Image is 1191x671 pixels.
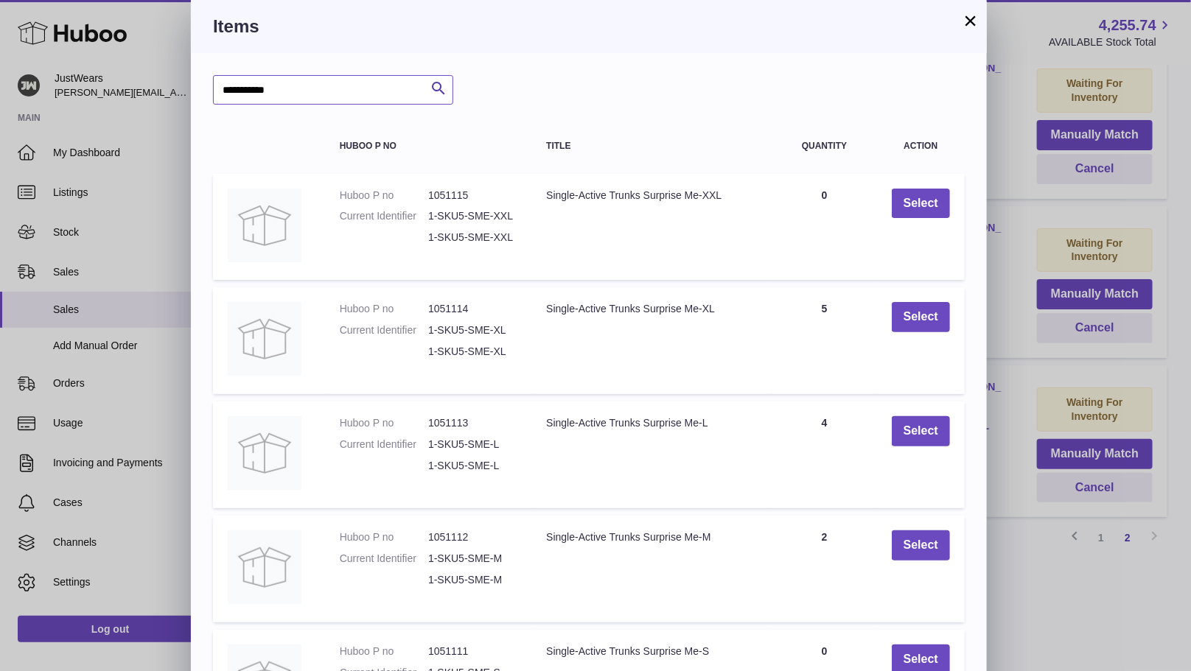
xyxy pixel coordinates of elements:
dd: 1-SKU5-SME-M [428,552,517,566]
dd: 1-SKU5-SME-M [428,573,517,587]
dd: 1-SKU5-SME-L [428,459,517,473]
td: 2 [772,516,877,622]
th: Quantity [772,127,877,166]
button: × [962,12,979,29]
div: Single-Active Trunks Surprise Me-XL [546,302,757,316]
dd: 1-SKU5-SME-XXL [428,231,517,245]
h3: Items [213,15,965,38]
th: Title [531,127,772,166]
dd: 1-SKU5-SME-L [428,438,517,452]
img: Single-Active Trunks Surprise Me-L [228,416,301,490]
button: Select [892,416,950,446]
dd: 1051112 [428,530,517,544]
dt: Huboo P no [340,189,428,203]
dt: Huboo P no [340,416,428,430]
th: Action [877,127,965,166]
img: Single-Active Trunks Surprise Me-XXL [228,189,301,262]
dt: Current Identifier [340,552,428,566]
dt: Current Identifier [340,438,428,452]
dd: 1051111 [428,644,517,658]
div: Single-Active Trunks Surprise Me-M [546,530,757,544]
dt: Huboo P no [340,530,428,544]
button: Select [892,530,950,561]
button: Select [892,189,950,219]
div: Single-Active Trunks Surprise Me-S [546,644,757,658]
div: Single-Active Trunks Surprise Me-XXL [546,189,757,203]
img: Single-Active Trunks Surprise Me-M [228,530,301,604]
dd: 1051114 [428,302,517,316]
td: 4 [772,401,877,508]
td: 0 [772,174,877,281]
dd: 1051115 [428,189,517,203]
td: 5 [772,287,877,394]
th: Huboo P no [325,127,532,166]
dt: Current Identifier [340,323,428,337]
dt: Huboo P no [340,644,428,658]
button: Select [892,302,950,332]
dd: 1-SKU5-SME-XXL [428,209,517,223]
div: Single-Active Trunks Surprise Me-L [546,416,757,430]
dd: 1-SKU5-SME-XL [428,323,517,337]
img: Single-Active Trunks Surprise Me-XL [228,302,301,376]
dt: Huboo P no [340,302,428,316]
dd: 1-SKU5-SME-XL [428,345,517,359]
dt: Current Identifier [340,209,428,223]
dd: 1051113 [428,416,517,430]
